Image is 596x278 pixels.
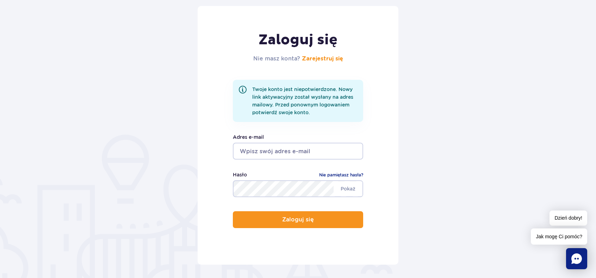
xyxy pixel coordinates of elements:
p: Zaloguj się [282,216,314,223]
span: Dzień dobry! [550,211,587,226]
h2: Nie masz konta? [253,54,343,63]
label: Hasło [233,171,247,179]
div: Twoje konto jest niepotwierdzone. Nowy link aktywacyjny został wysłany na adres mailowy. Przed po... [233,80,363,122]
input: Wpisz swój adres e-mail [233,143,363,160]
a: Nie pamiętasz hasła? [319,172,363,179]
button: Zaloguj się [233,211,363,228]
div: Chat [566,248,587,269]
a: Zarejestruj się [302,56,343,62]
span: Jak mogę Ci pomóc? [531,228,587,245]
span: Pokaż [334,181,362,196]
label: Adres e-mail [233,133,363,141]
h1: Zaloguj się [253,31,343,49]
